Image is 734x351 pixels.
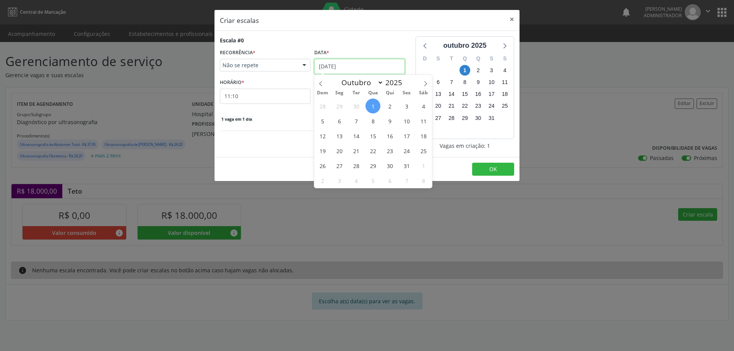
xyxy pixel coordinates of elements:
[365,99,380,113] span: Outubro 1, 2025
[416,99,431,113] span: Outubro 4, 2025
[399,99,414,113] span: Outubro 3, 2025
[460,65,470,76] span: quarta-feira, 1 de outubro de 2025
[473,113,484,123] span: quinta-feira, 30 de outubro de 2025
[399,173,414,188] span: Novembro 7, 2025
[332,143,347,158] span: Outubro 20, 2025
[432,53,445,65] div: S
[446,89,457,100] span: terça-feira, 14 de outubro de 2025
[504,10,520,29] button: Close
[382,173,397,188] span: Novembro 6, 2025
[486,65,497,76] span: sexta-feira, 3 de outubro de 2025
[472,163,514,176] button: OK
[382,113,397,128] span: Outubro 9, 2025
[315,143,330,158] span: Outubro 19, 2025
[445,53,458,65] div: T
[331,91,348,95] span: Seg
[382,128,397,143] span: Outubro 16, 2025
[446,101,457,112] span: terça-feira, 21 de outubro de 2025
[440,40,489,51] div: outubro 2025
[315,99,330,113] span: Setembro 28, 2025
[486,89,497,100] span: sexta-feira, 17 de outubro de 2025
[416,143,431,158] span: Outubro 25, 2025
[416,128,431,143] span: Outubro 18, 2025
[349,113,364,128] span: Outubro 7, 2025
[332,173,347,188] span: Novembro 3, 2025
[314,91,331,95] span: Dom
[473,89,484,100] span: quinta-feira, 16 de outubro de 2025
[446,77,457,88] span: terça-feira, 7 de outubro de 2025
[365,128,380,143] span: Outubro 15, 2025
[471,53,485,65] div: Q
[418,53,432,65] div: D
[382,99,397,113] span: Outubro 2, 2025
[315,128,330,143] span: Outubro 12, 2025
[220,77,244,89] label: HORÁRIO
[485,53,498,65] div: S
[365,143,380,158] span: Outubro 22, 2025
[314,59,405,74] input: Selecione uma data
[460,101,470,112] span: quarta-feira, 22 de outubro de 2025
[489,165,497,173] span: OK
[398,91,415,95] span: Sex
[315,113,330,128] span: Outubro 5, 2025
[349,158,364,173] span: Outubro 28, 2025
[433,77,443,88] span: segunda-feira, 6 de outubro de 2025
[349,99,364,113] span: Setembro 30, 2025
[473,77,484,88] span: quinta-feira, 9 de outubro de 2025
[486,77,497,88] span: sexta-feira, 10 de outubro de 2025
[332,99,347,113] span: Setembro 29, 2025
[486,113,497,123] span: sexta-feira, 31 de outubro de 2025
[348,91,365,95] span: Ter
[365,91,382,95] span: Qua
[416,142,514,150] div: Vagas em criação: 1
[315,158,330,173] span: Outubro 26, 2025
[460,77,470,88] span: quarta-feira, 8 de outubro de 2025
[399,143,414,158] span: Outubro 24, 2025
[433,101,443,112] span: segunda-feira, 20 de outubro de 2025
[458,53,472,65] div: Q
[498,53,512,65] div: S
[349,173,364,188] span: Novembro 4, 2025
[349,128,364,143] span: Outubro 14, 2025
[332,158,347,173] span: Outubro 27, 2025
[220,36,244,44] div: Escala #0
[399,128,414,143] span: Outubro 17, 2025
[314,47,329,59] label: Data
[382,143,397,158] span: Outubro 23, 2025
[399,113,414,128] span: Outubro 10, 2025
[500,101,510,112] span: sábado, 25 de outubro de 2025
[416,158,431,173] span: Novembro 1, 2025
[500,89,510,100] span: sábado, 18 de outubro de 2025
[220,15,259,25] h5: Criar escalas
[365,173,380,188] span: Novembro 5, 2025
[365,158,380,173] span: Outubro 29, 2025
[433,113,443,123] span: segunda-feira, 27 de outubro de 2025
[486,101,497,112] span: sexta-feira, 24 de outubro de 2025
[332,113,347,128] span: Outubro 6, 2025
[473,65,484,76] span: quinta-feira, 2 de outubro de 2025
[500,77,510,88] span: sábado, 11 de outubro de 2025
[500,65,510,76] span: sábado, 4 de outubro de 2025
[382,158,397,173] span: Outubro 30, 2025
[446,113,457,123] span: terça-feira, 28 de outubro de 2025
[365,113,380,128] span: Outubro 8, 2025
[416,113,431,128] span: Outubro 11, 2025
[399,158,414,173] span: Outubro 31, 2025
[382,91,398,95] span: Qui
[473,101,484,112] span: quinta-feira, 23 de outubro de 2025
[383,78,409,87] input: Year
[460,113,470,123] span: quarta-feira, 29 de outubro de 2025
[433,89,443,100] span: segunda-feira, 13 de outubro de 2025
[415,91,432,95] span: Sáb
[220,116,253,122] span: 1 vaga em 1 dia
[220,47,255,59] label: RECORRÊNCIA
[315,173,330,188] span: Novembro 2, 2025
[220,89,310,104] input: 00:00
[416,173,431,188] span: Novembro 8, 2025
[338,77,383,88] select: Month
[460,89,470,100] span: quarta-feira, 15 de outubro de 2025
[222,61,295,69] span: Não se repete
[349,143,364,158] span: Outubro 21, 2025
[332,128,347,143] span: Outubro 13, 2025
